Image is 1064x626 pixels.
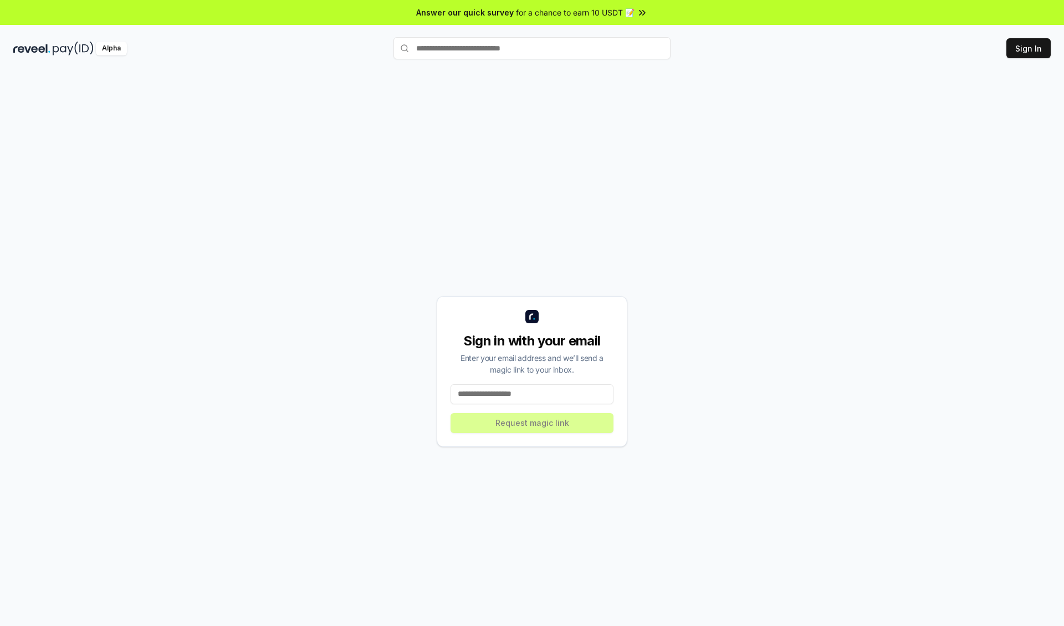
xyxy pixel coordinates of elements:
span: Answer our quick survey [416,7,514,18]
div: Sign in with your email [451,332,613,350]
div: Enter your email address and we’ll send a magic link to your inbox. [451,352,613,375]
button: Sign In [1006,38,1051,58]
img: pay_id [53,42,94,55]
div: Alpha [96,42,127,55]
img: reveel_dark [13,42,50,55]
img: logo_small [525,310,539,323]
span: for a chance to earn 10 USDT 📝 [516,7,635,18]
